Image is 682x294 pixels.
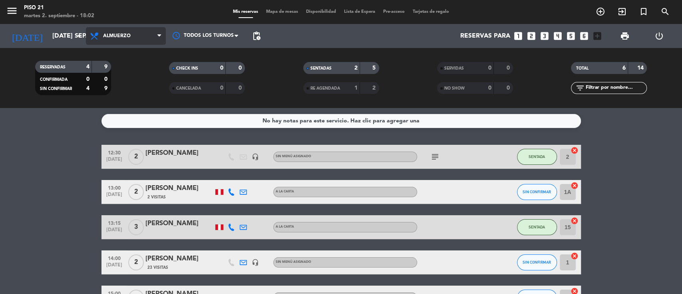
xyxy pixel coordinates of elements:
[128,219,144,235] span: 3
[147,264,168,271] span: 23 Visitas
[513,31,523,41] i: looks_one
[517,184,557,200] button: SIN CONFIRMAR
[145,254,213,264] div: [PERSON_NAME]
[517,254,557,270] button: SIN CONFIRMAR
[104,253,124,262] span: 14:00
[239,85,243,91] strong: 0
[86,86,89,91] strong: 4
[444,86,465,90] span: NO SHOW
[488,65,491,71] strong: 0
[276,190,294,193] span: A la Carta
[637,65,645,71] strong: 14
[639,7,648,16] i: turned_in_not
[145,183,213,194] div: [PERSON_NAME]
[176,86,201,90] span: CANCELADA
[571,217,579,225] i: cancel
[262,10,302,14] span: Mapa de mesas
[6,5,18,17] i: menu
[571,146,579,154] i: cancel
[6,27,48,45] i: [DATE]
[579,31,589,41] i: looks_6
[526,31,537,41] i: looks_two
[24,12,94,20] div: martes 2. septiembre - 18:02
[302,10,340,14] span: Disponibilidad
[523,260,551,264] span: SIN CONFIRMAR
[86,64,89,70] strong: 4
[276,260,311,264] span: Sin menú asignado
[40,78,68,82] span: CONFIRMADA
[571,252,579,260] i: cancel
[444,66,464,70] span: SERVIDAS
[529,154,545,159] span: SENTADA
[104,218,124,227] span: 13:15
[310,86,340,90] span: RE AGENDADA
[576,66,588,70] span: TOTAL
[310,66,332,70] span: SENTADAS
[529,225,545,229] span: SENTADA
[74,31,84,41] i: arrow_drop_down
[354,65,358,71] strong: 2
[379,10,409,14] span: Pre-acceso
[252,259,259,266] i: headset_mic
[104,148,124,157] span: 12:30
[24,4,94,12] div: Piso 21
[622,65,626,71] strong: 6
[252,153,259,160] i: headset_mic
[128,149,144,165] span: 2
[104,227,124,236] span: [DATE]
[6,5,18,20] button: menu
[276,225,294,228] span: A la Carta
[40,87,72,91] span: SIN CONFIRMAR
[104,192,124,201] span: [DATE]
[430,152,440,162] i: subject
[262,116,420,126] div: No hay notas para este servicio. Haz clic para agregar una
[239,65,243,71] strong: 0
[176,66,198,70] span: CHECK INS
[585,84,646,92] input: Filtrar por nombre...
[620,31,630,41] span: print
[553,31,563,41] i: looks_4
[128,254,144,270] span: 2
[104,157,124,166] span: [DATE]
[104,262,124,272] span: [DATE]
[566,31,576,41] i: looks_5
[145,148,213,158] div: [PERSON_NAME]
[104,64,109,70] strong: 9
[506,85,511,91] strong: 0
[517,219,557,235] button: SENTADA
[103,33,131,39] span: Almuerzo
[104,86,109,91] strong: 9
[575,83,585,93] i: filter_list
[340,10,379,14] span: Lista de Espera
[488,85,491,91] strong: 0
[460,32,510,40] span: Reservas para
[145,218,213,229] div: [PERSON_NAME]
[86,76,89,82] strong: 0
[523,190,551,194] span: SIN CONFIRMAR
[539,31,550,41] i: looks_3
[276,155,311,158] span: Sin menú asignado
[617,7,627,16] i: exit_to_app
[40,65,66,69] span: RESERVADAS
[571,182,579,190] i: cancel
[252,31,261,41] span: pending_actions
[372,65,377,71] strong: 5
[128,184,144,200] span: 2
[104,183,124,192] span: 13:00
[372,85,377,91] strong: 2
[229,10,262,14] span: Mis reservas
[592,31,602,41] i: add_box
[220,85,223,91] strong: 0
[654,31,664,41] i: power_settings_new
[409,10,453,14] span: Tarjetas de regalo
[147,194,166,200] span: 2 Visitas
[660,7,670,16] i: search
[354,85,358,91] strong: 1
[506,65,511,71] strong: 0
[642,24,676,48] div: LOG OUT
[596,7,605,16] i: add_circle_outline
[104,76,109,82] strong: 0
[517,149,557,165] button: SENTADA
[220,65,223,71] strong: 0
